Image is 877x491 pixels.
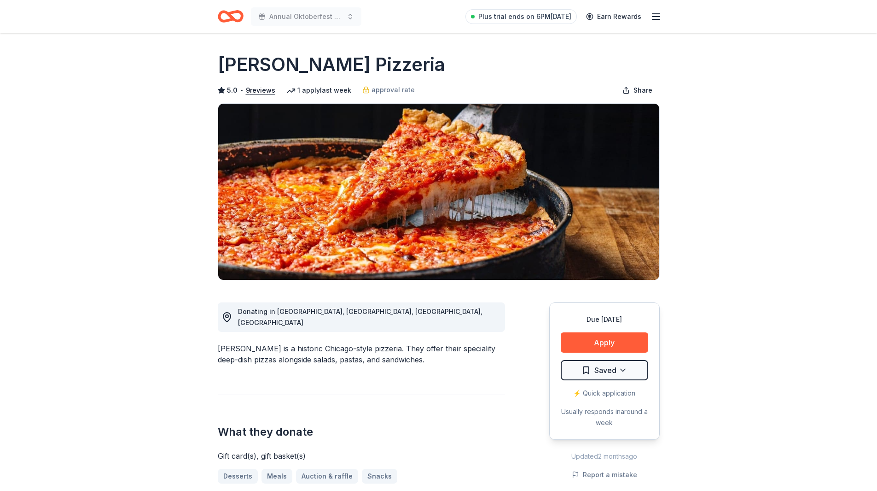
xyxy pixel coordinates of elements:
a: Earn Rewards [581,8,647,25]
a: Plus trial ends on 6PM[DATE] [465,9,577,24]
a: Home [218,6,244,27]
h2: What they donate [218,425,505,439]
h1: [PERSON_NAME] Pizzeria [218,52,445,77]
span: approval rate [372,84,415,95]
div: [PERSON_NAME] is a historic Chicago-style pizzeria. They offer their speciality deep-dish pizzas ... [218,343,505,365]
span: Saved [594,364,616,376]
button: Annual Oktoberfest Silent Auction [251,7,361,26]
img: Image for Lou Malnati's Pizzeria [218,104,659,280]
button: Share [615,81,660,100]
span: Donating in [GEOGRAPHIC_DATA], [GEOGRAPHIC_DATA], [GEOGRAPHIC_DATA], [GEOGRAPHIC_DATA] [238,308,482,326]
a: Auction & raffle [296,469,358,484]
span: Annual Oktoberfest Silent Auction [269,11,343,22]
span: • [240,87,243,94]
div: Usually responds in around a week [561,406,648,428]
a: Snacks [362,469,397,484]
div: Gift card(s), gift basket(s) [218,450,505,461]
a: Meals [261,469,292,484]
div: Updated 2 months ago [549,451,660,462]
div: Due [DATE] [561,314,648,325]
button: Apply [561,332,648,353]
span: 5.0 [227,85,238,96]
div: 1 apply last week [286,85,351,96]
span: Share [633,85,652,96]
button: 9reviews [246,85,275,96]
span: Plus trial ends on 6PM[DATE] [478,11,571,22]
button: Saved [561,360,648,380]
a: approval rate [362,84,415,95]
div: ⚡️ Quick application [561,388,648,399]
a: Desserts [218,469,258,484]
button: Report a mistake [572,469,637,480]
